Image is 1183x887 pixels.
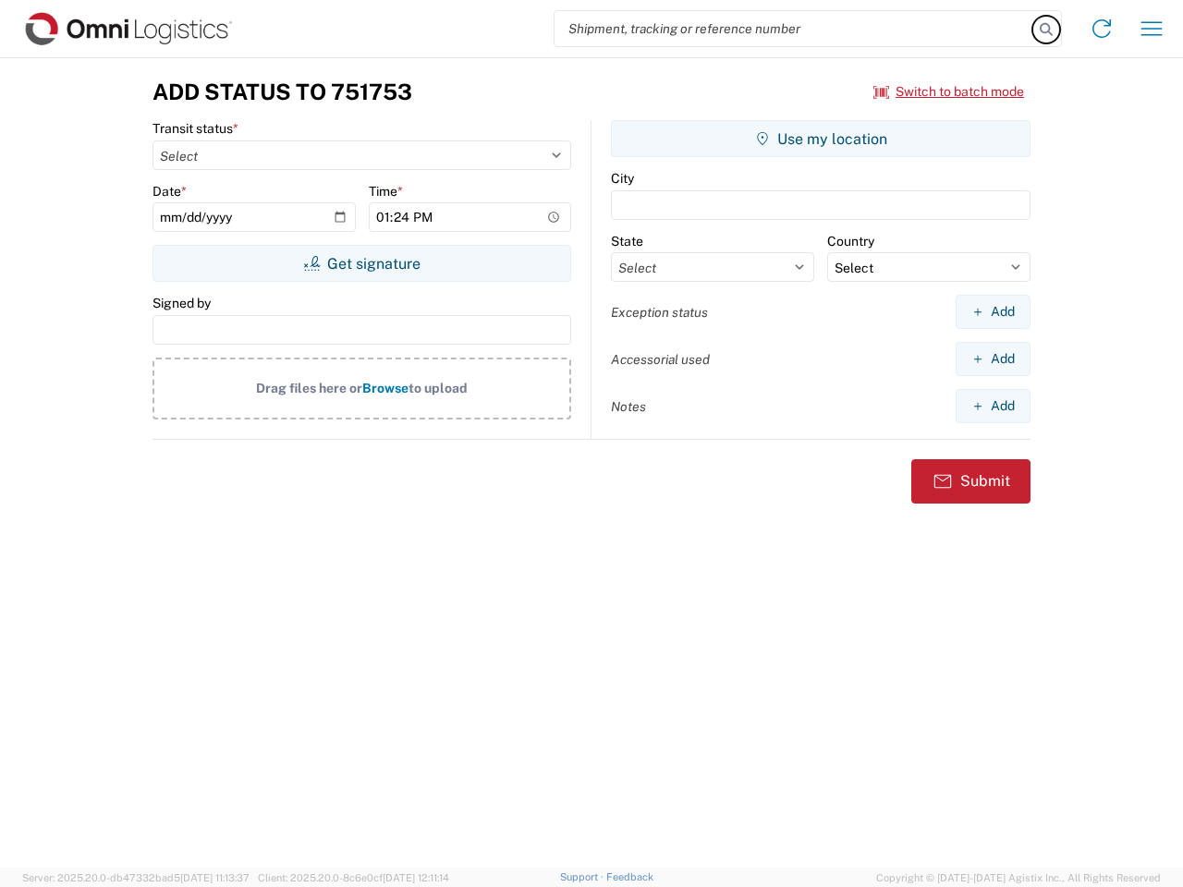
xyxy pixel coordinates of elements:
[873,77,1024,107] button: Switch to batch mode
[876,869,1161,886] span: Copyright © [DATE]-[DATE] Agistix Inc., All Rights Reserved
[180,872,250,883] span: [DATE] 11:13:37
[611,398,646,415] label: Notes
[827,233,874,249] label: Country
[611,351,710,368] label: Accessorial used
[152,295,211,311] label: Signed by
[611,233,643,249] label: State
[369,183,403,200] label: Time
[22,872,250,883] span: Server: 2025.20.0-db47332bad5
[956,295,1031,329] button: Add
[956,389,1031,423] button: Add
[152,120,238,137] label: Transit status
[383,872,449,883] span: [DATE] 12:11:14
[555,11,1033,46] input: Shipment, tracking or reference number
[258,872,449,883] span: Client: 2025.20.0-8c6e0cf
[152,245,571,282] button: Get signature
[606,871,653,882] a: Feedback
[409,381,468,395] span: to upload
[956,342,1031,376] button: Add
[256,381,362,395] span: Drag files here or
[152,79,412,105] h3: Add Status to 751753
[611,170,634,187] label: City
[152,183,187,200] label: Date
[560,871,606,882] a: Support
[611,304,708,321] label: Exception status
[362,381,409,395] span: Browse
[911,459,1031,504] button: Submit
[611,120,1031,157] button: Use my location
